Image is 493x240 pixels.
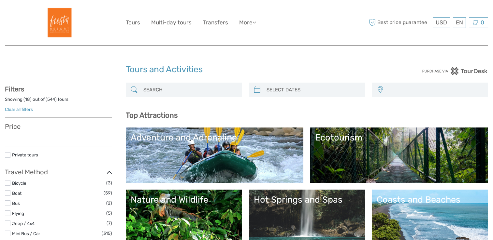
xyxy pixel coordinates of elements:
a: Multi-day tours [151,18,192,27]
input: SELECT DATES [264,84,362,96]
span: (7) [107,220,112,227]
span: (59) [104,189,112,197]
a: Jeep / 4x4 [12,221,35,226]
span: (2) [106,199,112,207]
div: Hot Springs and Spas [254,194,360,205]
strong: Filters [5,85,24,93]
div: Ecotourism [315,132,483,143]
div: Adventure and Adrenaline [131,132,299,143]
a: Bus [12,201,20,206]
span: 0 [480,19,485,26]
div: Nature and Wildlife [131,194,237,205]
a: Coasts and Beaches [377,194,483,240]
span: (5) [106,209,112,217]
span: (315) [102,230,112,237]
a: Private tours [12,152,38,157]
span: USD [436,19,447,26]
div: Showing ( ) out of ( ) tours [5,96,112,106]
a: Clear all filters [5,107,33,112]
label: 18 [25,96,30,102]
a: Flying [12,211,24,216]
div: Coasts and Beaches [377,194,483,205]
h1: Tours and Activities [126,64,368,75]
a: Tours [126,18,140,27]
span: Best price guarantee [367,17,431,28]
label: 544 [47,96,55,102]
a: Transfers [203,18,228,27]
img: Fiesta Resort [41,5,76,40]
b: Top Attractions [126,111,178,120]
h3: Travel Method [5,168,112,176]
a: Boat [12,191,22,196]
img: PurchaseViaTourDesk.png [422,67,488,75]
a: Ecotourism [315,132,483,178]
input: SEARCH [141,84,239,96]
a: Mini Bus / Car [12,231,40,236]
span: (3) [106,179,112,187]
a: Nature and Wildlife [131,194,237,240]
a: Adventure and Adrenaline [131,132,299,178]
a: Hot Springs and Spas [254,194,360,240]
div: EN [453,17,466,28]
a: More [239,18,256,27]
a: Bicycle [12,180,26,186]
h3: Price [5,123,112,130]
